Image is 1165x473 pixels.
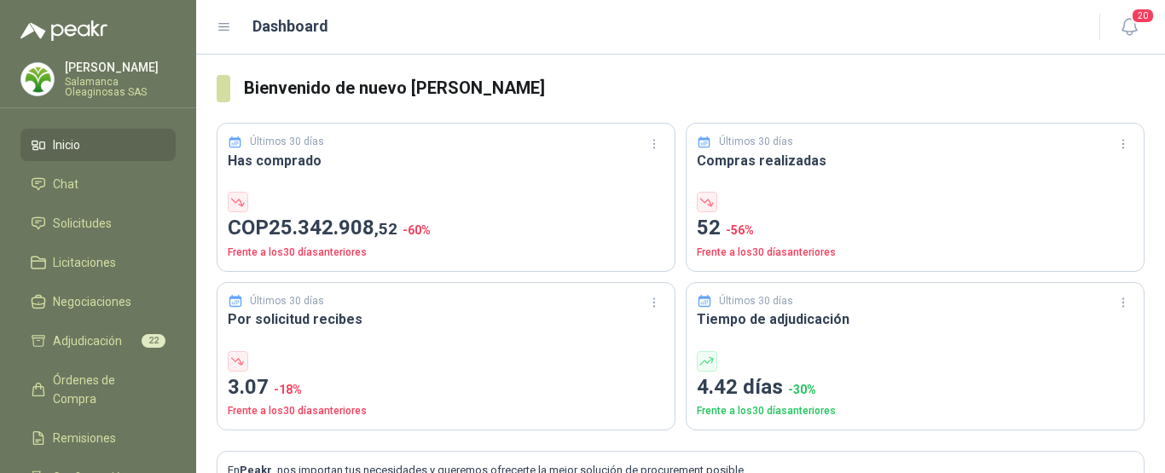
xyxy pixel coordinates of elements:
[53,292,131,311] span: Negociaciones
[726,223,754,237] span: -56 %
[53,253,116,272] span: Licitaciones
[719,134,793,150] p: Últimos 30 días
[250,293,324,309] p: Últimos 30 días
[697,245,1133,261] p: Frente a los 30 días anteriores
[719,293,793,309] p: Últimos 30 días
[142,334,165,348] span: 22
[65,61,176,73] p: [PERSON_NAME]
[53,214,112,233] span: Solicitudes
[244,75,1145,101] h3: Bienvenido de nuevo [PERSON_NAME]
[269,216,397,239] span: 25.342.908
[20,20,107,41] img: Logo peakr
[250,134,324,150] p: Últimos 30 días
[20,286,176,318] a: Negociaciones
[20,246,176,279] a: Licitaciones
[53,371,159,408] span: Órdenes de Compra
[228,372,664,404] p: 3.07
[1131,8,1155,24] span: 20
[53,136,80,154] span: Inicio
[20,207,176,239] a: Solicitudes
[697,403,1133,419] p: Frente a los 30 días anteriores
[20,325,176,357] a: Adjudicación22
[1114,12,1145,43] button: 20
[20,422,176,454] a: Remisiones
[53,429,116,447] span: Remisiones
[228,150,664,171] h3: Has comprado
[697,212,1133,245] p: 52
[403,223,431,237] span: -60 %
[53,332,122,350] span: Adjudicación
[697,372,1133,404] p: 4.42 días
[697,309,1133,330] h3: Tiempo de adjudicación
[65,77,176,97] p: Salamanca Oleaginosas SAS
[788,383,816,396] span: -30 %
[53,175,78,193] span: Chat
[21,63,54,95] img: Company Logo
[228,212,664,245] p: COP
[20,364,176,415] a: Órdenes de Compra
[20,129,176,161] a: Inicio
[228,245,664,261] p: Frente a los 30 días anteriores
[228,403,664,419] p: Frente a los 30 días anteriores
[374,219,397,239] span: ,52
[228,309,664,330] h3: Por solicitud recibes
[697,150,1133,171] h3: Compras realizadas
[274,383,302,396] span: -18 %
[20,168,176,200] a: Chat
[252,14,328,38] h1: Dashboard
